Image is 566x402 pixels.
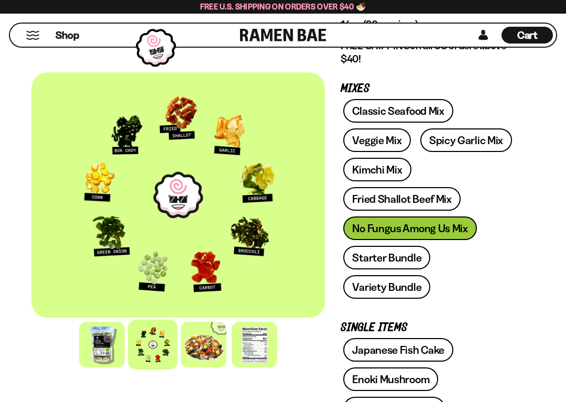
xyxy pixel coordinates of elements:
[343,338,453,362] a: Japanese Fish Cake
[343,158,411,181] a: Kimchi Mix
[26,31,40,40] button: Mobile Menu Trigger
[343,187,460,211] a: Fried Shallot Beef Mix
[420,128,512,152] a: Spicy Garlic Mix
[341,84,519,94] p: Mixes
[343,246,430,269] a: Starter Bundle
[343,99,453,123] a: Classic Seafood Mix
[200,2,366,12] span: Free U.S. Shipping on Orders over $40 🍜
[56,28,79,42] span: Shop
[517,29,538,41] span: Cart
[56,27,79,44] a: Shop
[502,24,553,47] a: Cart
[343,128,410,152] a: Veggie Mix
[341,323,519,333] p: Single Items
[343,367,438,391] a: Enoki Mushroom
[343,275,430,299] a: Variety Bundle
